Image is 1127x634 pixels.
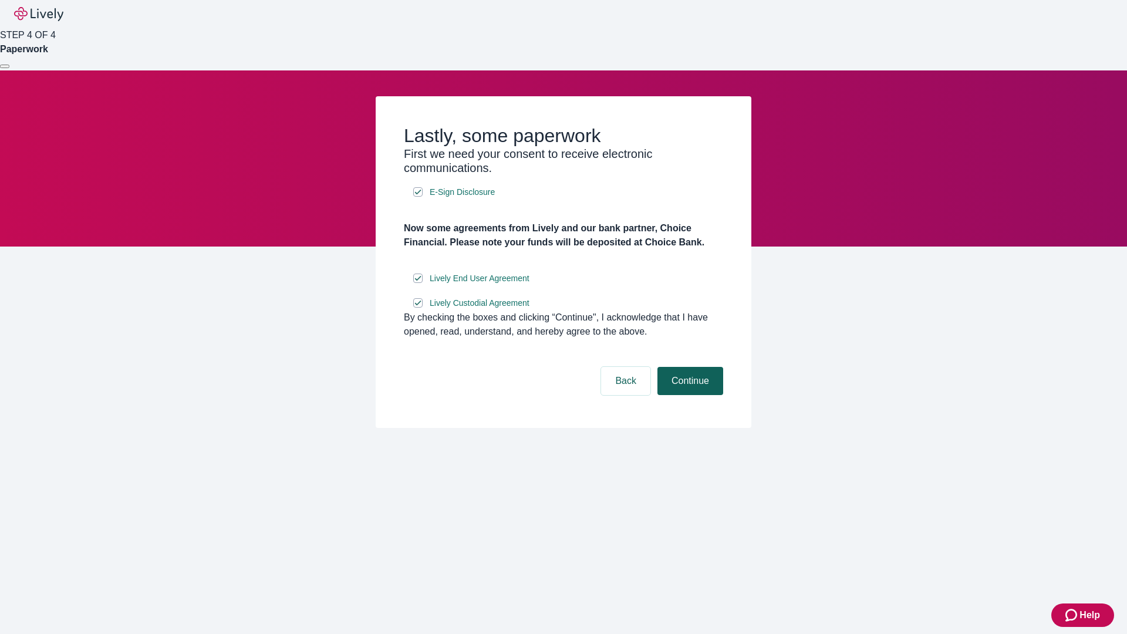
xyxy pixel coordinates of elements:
span: E-Sign Disclosure [430,186,495,198]
h3: First we need your consent to receive electronic communications. [404,147,723,175]
h2: Lastly, some paperwork [404,124,723,147]
span: Help [1079,608,1100,622]
span: Lively Custodial Agreement [430,297,529,309]
img: Lively [14,7,63,21]
button: Zendesk support iconHelp [1051,603,1114,627]
a: e-sign disclosure document [427,185,497,200]
button: Continue [657,367,723,395]
a: e-sign disclosure document [427,271,532,286]
div: By checking the boxes and clicking “Continue", I acknowledge that I have opened, read, understand... [404,311,723,339]
h4: Now some agreements from Lively and our bank partner, Choice Financial. Please note your funds wi... [404,221,723,249]
button: Back [601,367,650,395]
svg: Zendesk support icon [1065,608,1079,622]
span: Lively End User Agreement [430,272,529,285]
a: e-sign disclosure document [427,296,532,311]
